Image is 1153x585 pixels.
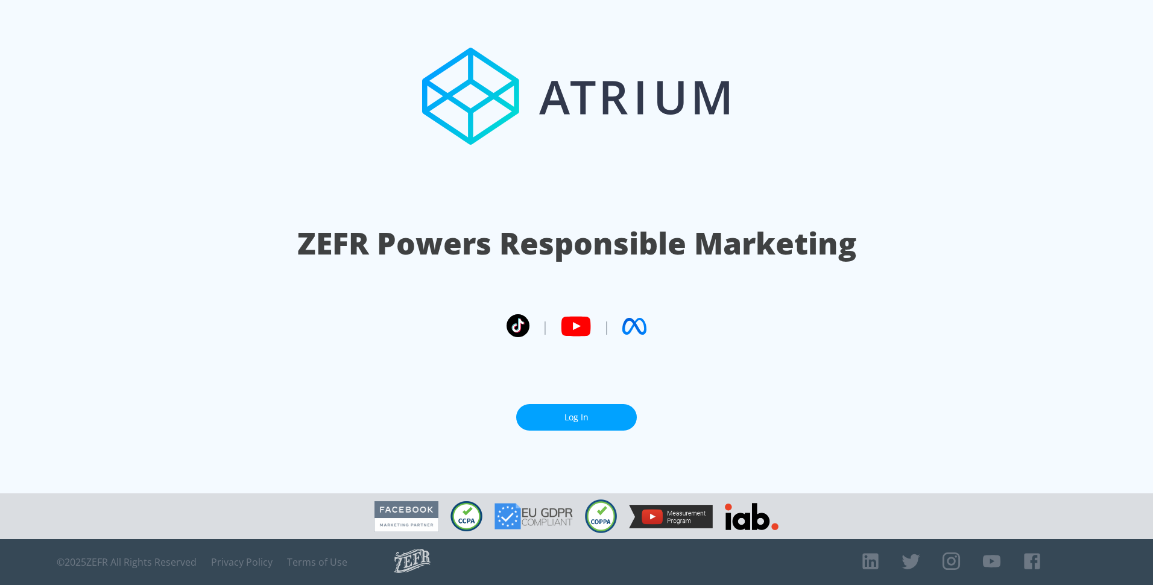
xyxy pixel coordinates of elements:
a: Privacy Policy [211,556,273,568]
a: Log In [516,404,637,431]
img: Facebook Marketing Partner [374,501,438,532]
img: COPPA Compliant [585,499,617,533]
h1: ZEFR Powers Responsible Marketing [297,223,856,264]
span: © 2025 ZEFR All Rights Reserved [57,556,197,568]
span: | [542,317,549,335]
img: GDPR Compliant [494,503,573,530]
img: IAB [725,503,779,530]
img: YouTube Measurement Program [629,505,713,528]
a: Terms of Use [287,556,347,568]
img: CCPA Compliant [450,501,482,531]
span: | [603,317,610,335]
